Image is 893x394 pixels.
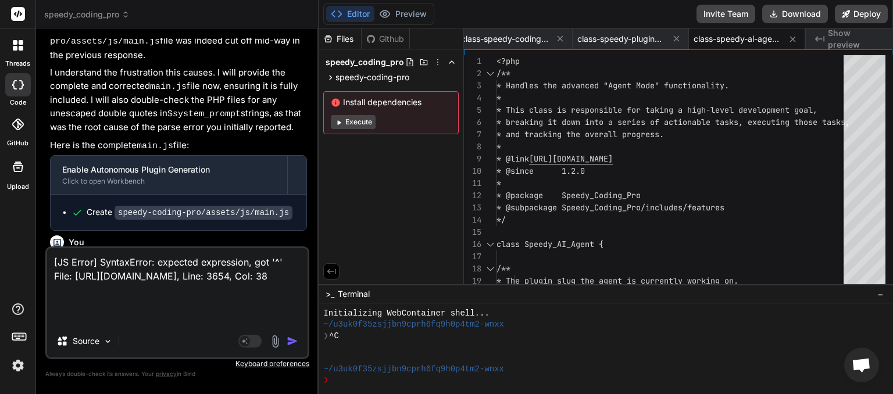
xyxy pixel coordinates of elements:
span: * The plugin slug the agent is currently work [496,275,706,286]
img: attachment [269,335,282,348]
button: Preview [374,6,431,22]
div: 3 [464,80,481,92]
span: ❯ [323,331,329,342]
h6: You [69,237,84,248]
div: Click to collapse the range. [483,67,498,80]
span: [URL][DOMAIN_NAME] [529,153,613,164]
span: ~/u3uk0f35zsjjbn9cprh6fq9h0p4tm2-wnxx [323,364,504,375]
div: 15 [464,226,481,238]
span: . [724,80,729,91]
span: Show preview [828,27,884,51]
span: * and tracking the overall progress. [496,129,664,139]
code: $system_prompt [167,109,241,119]
code: speedy-coding-pro/assets/js/main.js [115,206,292,220]
button: Download [762,5,828,23]
div: 10 [464,165,481,177]
div: Github [362,33,409,45]
div: 16 [464,238,481,250]
span: * breaking it down into a series of actionable ta [496,117,724,127]
img: Pick Models [103,336,113,346]
span: class Speedy_AI_Agent { [496,239,603,249]
span: privacy [156,370,177,377]
span: speedy-coding-pro [335,71,409,83]
span: * @subpackage Speedy_Coding_Pro/includes/features [496,202,724,213]
span: sks, executing those tasks, [724,117,850,127]
div: 14 [464,214,481,226]
code: main.js [137,141,173,151]
p: Source [73,335,99,347]
p: Keyboard preferences [45,359,309,368]
div: Click to collapse the range. [483,263,498,275]
a: Open chat [844,348,879,382]
span: class-speedy-plugin-planner.php [577,33,665,45]
span: class-speedy-coding-pro-admin.php [461,33,548,45]
p: Here is the complete file: [50,139,307,153]
span: * @link [496,153,529,164]
span: ing on. [706,275,738,286]
div: 8 [464,141,481,153]
span: <?php [496,56,520,66]
div: Create [87,206,292,219]
img: icon [287,335,298,347]
div: 12 [464,189,481,202]
span: Terminal [338,288,370,300]
label: Upload [7,182,29,192]
textarea: [JS Error] SyntaxError: expected expression, got '^' File: [URL][DOMAIN_NAME], Line: 3654, Col: 38 [47,248,308,325]
label: GitHub [7,138,28,148]
label: code [10,98,26,108]
div: 18 [464,263,481,275]
span: speedy_coding_pro [326,56,404,68]
div: 9 [464,153,481,165]
button: Invite Team [696,5,755,23]
p: Always double-check its answers. Your in Bind [45,368,309,379]
span: speedy_coding_pro [44,9,130,20]
button: Editor [326,6,374,22]
label: threads [5,59,30,69]
div: 17 [464,250,481,263]
div: 5 [464,104,481,116]
button: Deploy [835,5,888,23]
div: 11 [464,177,481,189]
span: class-speedy-ai-agent.php [694,33,781,45]
span: * @since 1.2.0 [496,166,585,176]
div: 7 [464,128,481,141]
span: * @package Speedy_Coding_Pro [496,190,641,200]
span: ❯ [323,375,329,386]
div: Files [319,33,361,45]
div: Click to collapse the range. [483,238,498,250]
div: 19 [464,275,481,287]
div: 13 [464,202,481,214]
span: − [877,288,884,300]
span: ~/u3uk0f35zsjjbn9cprh6fq9h0p4tm2-wnxx [323,319,504,330]
span: Initializing WebContainer shell... [323,308,489,319]
button: − [875,285,886,303]
span: * This class is responsible for taking a high-lev [496,105,724,115]
code: main.js [150,82,187,92]
button: Enable Autonomous Plugin GenerationClick to open Workbench [51,156,287,194]
span: * Handles the advanced "Agent Mode" functionality [496,80,724,91]
div: Click to open Workbench [62,177,276,186]
button: Execute [331,115,376,129]
div: 6 [464,116,481,128]
span: el development goal, [724,105,817,115]
p: I understand the frustration this causes. I will provide the complete and corrected file now, ens... [50,66,307,134]
img: settings [8,356,28,375]
div: 4 [464,92,481,104]
div: 1 [464,55,481,67]
span: Install dependencies [331,96,451,108]
span: >_ [326,288,334,300]
span: ^C [329,331,339,342]
div: Enable Autonomous Plugin Generation [62,164,276,175]
div: 2 [464,67,481,80]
